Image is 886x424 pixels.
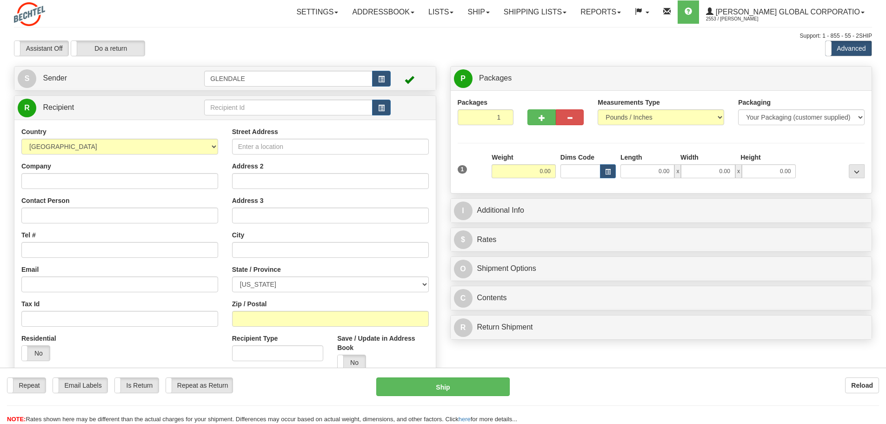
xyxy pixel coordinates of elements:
span: 2553 / [PERSON_NAME] [706,14,776,24]
a: IAdditional Info [454,201,869,220]
input: Recipient Id [204,100,373,115]
span: Packages [479,74,512,82]
a: S Sender [18,69,204,88]
label: Company [21,162,51,171]
a: R Recipient [18,98,184,117]
label: Packaging [738,98,771,107]
input: Enter a location [232,139,429,155]
a: [PERSON_NAME] Global Corporatio 2553 / [PERSON_NAME] [699,0,872,24]
div: Support: 1 - 855 - 55 - 2SHIP [14,32,872,40]
span: R [18,99,36,117]
span: Sender [43,74,67,82]
label: Dims Code [560,153,594,162]
label: Height [740,153,761,162]
iframe: chat widget [865,164,885,259]
label: Do a return [71,41,145,56]
a: here [459,416,471,423]
label: Save / Update in Address Book [337,334,428,352]
label: No [22,346,50,361]
span: S [18,69,36,88]
span: x [735,164,742,178]
button: Ship [376,377,510,396]
span: P [454,69,473,88]
label: Assistant Off [14,41,68,56]
a: P Packages [454,69,869,88]
label: Address 2 [232,162,264,171]
label: Residential [21,334,56,343]
a: CContents [454,289,869,308]
label: Address 3 [232,196,264,205]
label: State / Province [232,265,281,274]
div: ... [849,164,865,178]
span: R [454,318,473,337]
label: Weight [492,153,513,162]
a: Addressbook [345,0,421,24]
label: Advanced [826,41,872,56]
span: $ [454,230,473,249]
label: Tax Id [21,299,40,309]
a: Shipping lists [497,0,573,24]
label: No [338,355,366,370]
label: Length [620,153,642,162]
img: logo2553.jpg [14,2,45,26]
button: Reload [845,377,879,393]
span: C [454,289,473,308]
label: Width [680,153,699,162]
label: Street Address [232,127,278,136]
span: Recipient [43,103,74,111]
label: Zip / Postal [232,299,267,309]
a: Ship [460,0,496,24]
label: Measurements Type [598,98,660,107]
label: Email Labels [53,378,107,393]
a: Settings [289,0,345,24]
span: O [454,260,473,278]
label: Contact Person [21,196,69,205]
label: Repeat [7,378,46,393]
span: [PERSON_NAME] Global Corporatio [713,8,860,16]
label: Email [21,265,39,274]
label: Is Return [115,378,159,393]
label: Country [21,127,47,136]
a: $Rates [454,230,869,249]
a: RReturn Shipment [454,318,869,337]
label: City [232,230,244,240]
b: Reload [851,382,873,389]
span: I [454,202,473,220]
a: Lists [421,0,460,24]
label: Repeat as Return [166,378,233,393]
a: Reports [573,0,628,24]
input: Sender Id [204,71,373,87]
label: Recipient Type [232,334,278,343]
a: OShipment Options [454,259,869,278]
span: 1 [458,165,467,174]
span: NOTE: [7,416,26,423]
label: Tel # [21,230,36,240]
span: x [674,164,681,178]
label: Packages [458,98,488,107]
